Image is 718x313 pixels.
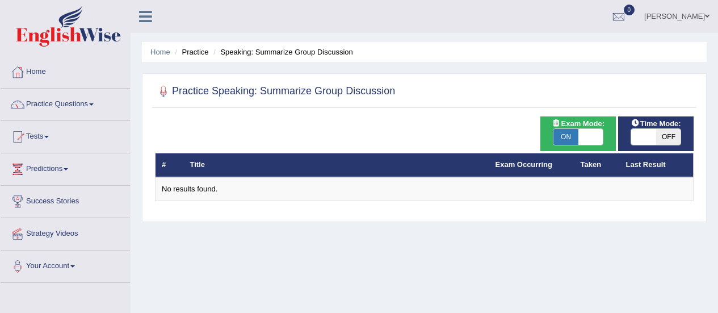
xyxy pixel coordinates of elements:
[624,5,635,15] span: 0
[1,56,130,85] a: Home
[1,153,130,182] a: Predictions
[1,121,130,149] a: Tests
[162,184,687,195] div: No results found.
[172,47,208,57] li: Practice
[1,186,130,214] a: Success Stories
[1,251,130,279] a: Your Account
[574,153,620,177] th: Taken
[496,160,552,169] a: Exam Occurring
[553,129,578,145] span: ON
[1,89,130,117] a: Practice Questions
[540,116,616,151] div: Show exams occurring in exams
[627,118,686,130] span: Time Mode:
[156,153,184,177] th: #
[155,83,395,100] h2: Practice Speaking: Summarize Group Discussion
[620,153,694,177] th: Last Result
[548,118,609,130] span: Exam Mode:
[150,48,170,56] a: Home
[184,153,489,177] th: Title
[211,47,353,57] li: Speaking: Summarize Group Discussion
[656,129,681,145] span: OFF
[1,218,130,247] a: Strategy Videos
